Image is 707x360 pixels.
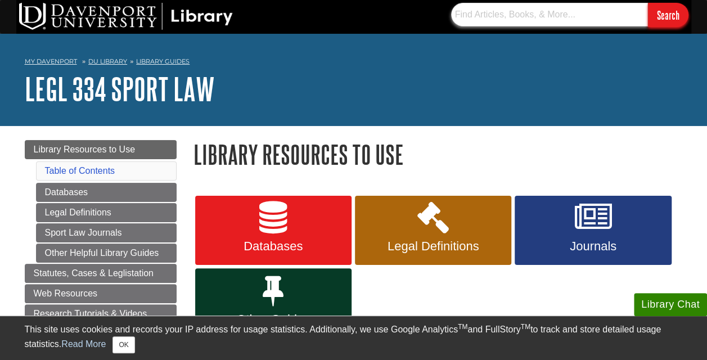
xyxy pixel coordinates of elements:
input: Find Articles, Books, & More... [451,3,648,26]
span: Web Resources [34,289,98,298]
button: Library Chat [634,293,707,316]
a: DU Library [88,57,127,65]
div: This site uses cookies and records your IP address for usage statistics. Additionally, we use Goo... [25,323,683,353]
span: Library Resources to Use [34,145,136,154]
span: Other Guides [204,312,343,327]
img: DU Library [19,3,233,30]
a: Other Guides [195,268,352,338]
a: Library Guides [136,57,190,65]
span: Statutes, Cases & Leglistation [34,268,154,278]
input: Search [648,3,688,27]
a: Read More [61,339,106,349]
sup: TM [521,323,530,331]
sup: TM [458,323,467,331]
a: Other Helpful Library Guides [36,244,177,263]
a: Statutes, Cases & Leglistation [25,264,177,283]
span: Journals [523,239,663,254]
span: Research Tutorials & Videos [34,309,147,318]
a: Research Tutorials & Videos [25,304,177,323]
a: Web Resources [25,284,177,303]
a: Library Resources to Use [25,140,177,159]
a: Databases [36,183,177,202]
h1: Library Resources to Use [193,140,683,169]
button: Close [112,336,134,353]
a: Sport Law Journals [36,223,177,242]
a: LEGL 334 Sport Law [25,71,215,106]
span: Databases [204,239,343,254]
a: Legal Definitions [355,196,511,265]
a: Table of Contents [45,166,115,175]
nav: breadcrumb [25,54,683,72]
a: Databases [195,196,352,265]
a: Legal Definitions [36,203,177,222]
a: My Davenport [25,57,77,66]
a: Journals [515,196,671,265]
span: Legal Definitions [363,239,503,254]
form: Searches DU Library's articles, books, and more [451,3,688,27]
